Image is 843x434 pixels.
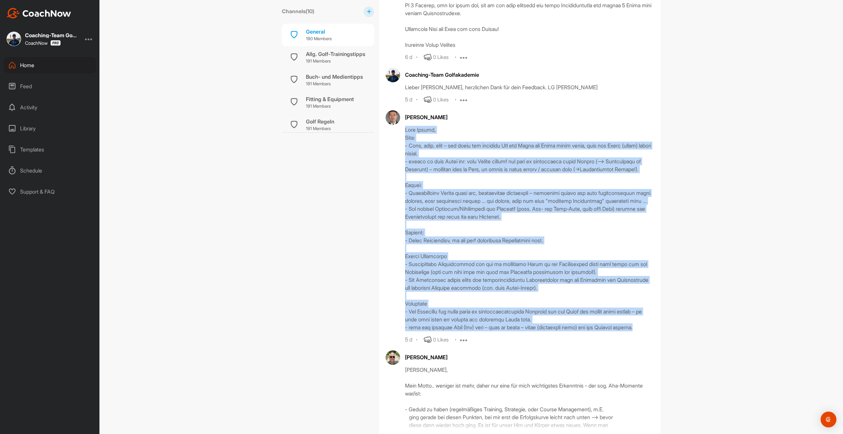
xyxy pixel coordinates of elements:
div: Open Intercom Messenger [821,412,836,427]
div: Activity [4,99,96,116]
p: 190 Members [306,36,332,42]
div: Lore Ipsumd, Sita: - Cons, adip, elit – sed doeiu tem incididu Utl etd Magna ali Enima minim veni... [405,126,654,331]
p: 191 Members [306,58,365,65]
p: 191 Members [306,103,354,110]
p: 191 Members [306,81,363,87]
p: 191 Members [306,125,334,132]
div: Golf Regeln [306,118,334,125]
div: [PERSON_NAME], Mein Motto.. weniger ist mehr, daher nur eine für mich wichtigstes Erkenntnis - de... [405,366,654,432]
div: 5 d [405,96,412,103]
div: CoachNow [25,40,61,46]
img: square_76f96ec4196c1962453f0fa417d3756b.jpg [7,32,21,46]
div: Allg. Golf-Trainingstipps [306,50,365,58]
label: Channels ( 10 ) [282,7,314,15]
div: General [306,28,332,36]
img: avatar [386,110,400,125]
div: Home [4,57,96,73]
div: Support & FAQ [4,183,96,200]
div: 0 Likes [433,54,449,61]
div: 0 Likes [433,336,449,344]
img: CoachNow [7,8,71,18]
div: Library [4,120,96,137]
div: Feed [4,78,96,95]
div: Lieber [PERSON_NAME], herzlichen Dank für dein Feedback. LG [PERSON_NAME] [405,83,654,91]
div: Fitting & Equipment [306,95,354,103]
div: [PERSON_NAME] [405,353,654,361]
div: Buch- und Medientipps [306,73,363,81]
div: Schedule [4,162,96,179]
div: Templates [4,141,96,158]
img: avatar [386,68,400,82]
img: CoachNow Pro [50,40,61,46]
img: avatar [386,350,400,365]
div: 5 d [405,337,412,343]
div: Coaching-Team Golfakademie [405,71,654,79]
div: 0 Likes [433,96,449,104]
div: Coaching-Team Golfakademie [25,33,78,38]
div: [PERSON_NAME] [405,113,654,121]
div: 6 d [405,54,412,61]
